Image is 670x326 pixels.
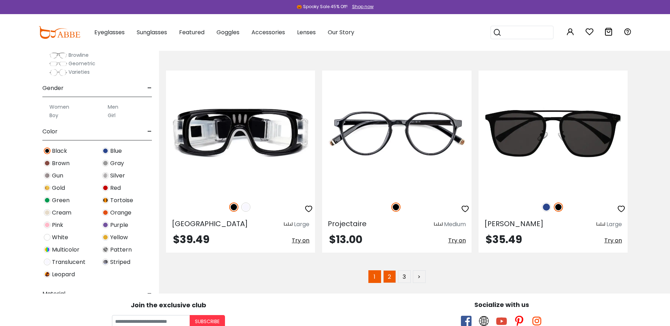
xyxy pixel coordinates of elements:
[44,209,51,216] img: Cream
[110,171,125,180] span: Silver
[413,270,426,283] a: >
[229,203,238,212] img: Black
[554,203,563,212] img: Black
[172,219,248,229] span: [GEOGRAPHIC_DATA]
[329,232,362,247] span: $13.00
[69,60,95,67] span: Geometric
[137,28,167,36] span: Sunglasses
[49,60,67,67] img: Geometric.png
[604,234,622,247] button: Try on
[110,233,128,242] span: Yellow
[444,220,466,229] div: Medium
[5,299,332,310] div: Join the exclusive club
[102,259,109,265] img: Striped
[52,147,67,155] span: Black
[297,28,316,36] span: Lenses
[38,26,80,39] img: abbeglasses.com
[52,258,85,266] span: Translucent
[328,219,367,229] span: Projectaire
[484,219,544,229] span: [PERSON_NAME]
[542,203,551,212] img: Blue
[44,234,51,241] img: White
[94,28,125,36] span: Eyeglasses
[102,234,109,241] img: Yellow
[110,147,122,155] span: Blue
[606,220,622,229] div: Large
[44,172,51,179] img: Gun
[49,103,69,111] label: Women
[147,123,152,140] span: -
[110,196,133,205] span: Tortoise
[42,80,64,97] span: Gender
[69,68,90,76] span: Varieties
[391,203,401,212] img: Black
[52,184,65,192] span: Gold
[44,197,51,204] img: Green
[147,285,152,302] span: -
[102,160,109,167] img: Gray
[294,220,309,229] div: Large
[292,234,309,247] button: Try on
[42,123,58,140] span: Color
[110,246,132,254] span: Pattern
[49,69,67,76] img: Varieties.png
[349,4,374,10] a: Shop now
[44,147,51,154] img: Black
[166,71,315,195] img: Black Hallettsville - Plastic Sports Glasses
[292,236,309,244] span: Try on
[597,222,605,227] img: size ruler
[108,103,118,111] label: Men
[52,246,79,254] span: Multicolor
[352,4,374,10] div: Shop now
[110,221,128,229] span: Purple
[486,232,522,247] span: $35.49
[383,270,396,283] a: 2
[52,270,75,279] span: Leopard
[44,271,51,278] img: Leopard
[604,236,622,244] span: Try on
[110,184,121,192] span: Red
[102,246,109,253] img: Pattern
[102,222,109,228] img: Purple
[448,234,466,247] button: Try on
[339,300,665,309] div: Socialize with us
[448,236,466,244] span: Try on
[368,270,381,283] span: 1
[102,147,109,154] img: Blue
[44,259,51,265] img: Translucent
[42,285,65,302] span: Material
[147,80,152,97] span: -
[434,222,443,227] img: size ruler
[179,28,204,36] span: Featured
[52,221,63,229] span: Pink
[110,209,131,217] span: Orange
[52,196,70,205] span: Green
[297,4,348,10] div: 🎃 Spooky Sale 45% Off!
[241,203,250,212] img: Translucent
[108,111,115,120] label: Girl
[102,209,109,216] img: Orange
[322,71,471,195] img: Black Projectaire - Plastic ,Universal Bridge Fit
[173,232,209,247] span: $39.49
[49,52,67,59] img: Browline.png
[110,258,130,266] span: Striped
[102,185,109,191] img: Red
[398,270,411,283] a: 3
[49,111,58,120] label: Boy
[102,172,109,179] img: Silver
[52,233,68,242] span: White
[110,159,124,168] span: Gray
[251,28,285,36] span: Accessories
[102,197,109,204] img: Tortoise
[44,160,51,167] img: Brown
[44,222,51,228] img: Pink
[52,209,71,217] span: Cream
[44,246,51,253] img: Multicolor
[479,71,628,195] img: Black Avery - Combination,Metal,TR ,Adjust Nose Pads
[52,159,70,168] span: Brown
[284,222,292,227] img: size ruler
[44,185,51,191] img: Gold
